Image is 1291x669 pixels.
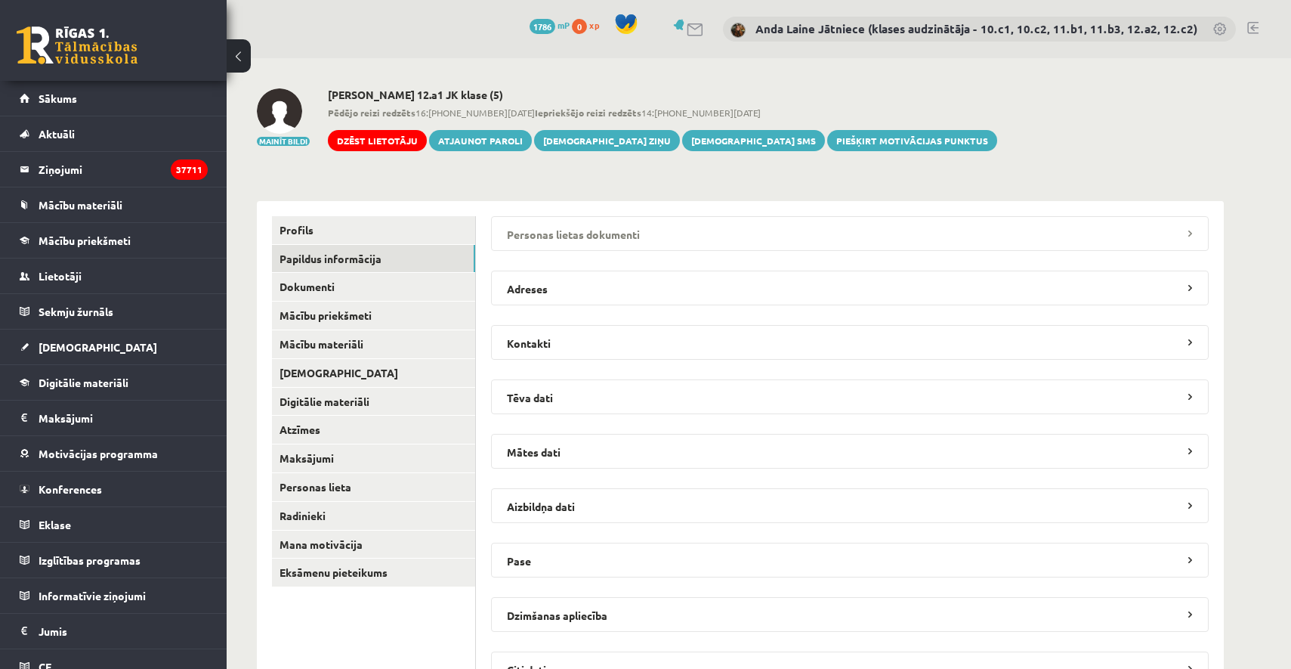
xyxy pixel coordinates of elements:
[39,152,208,187] legend: Ziņojumi
[328,107,415,119] b: Pēdējo reizi redzēts
[557,19,570,31] span: mP
[491,325,1209,360] legend: Kontakti
[272,302,475,330] a: Mācību priekšmeti
[535,107,641,119] b: Iepriekšējo reizi redzēts
[572,19,607,31] a: 0 xp
[39,269,82,283] span: Lietotāji
[272,245,475,273] a: Papildus informācija
[272,273,475,301] a: Dokumenti
[20,223,208,258] a: Mācību priekšmeti
[39,127,75,141] span: Aktuāli
[171,160,208,180] i: 37711
[39,234,131,247] span: Mācību priekšmeti
[20,81,208,116] a: Sākums
[491,488,1209,523] legend: Aizbildņa dati
[272,216,475,244] a: Profils
[730,23,746,38] img: Anda Laine Jātniece (klases audzinātāja - 10.c1, 10.c2, 11.b1, 11.b3, 12.a2, 12.c2)
[534,130,680,151] a: [DEMOGRAPHIC_DATA] ziņu
[20,401,208,435] a: Maksājumi
[272,559,475,587] a: Eksāmenu pieteikums
[491,434,1209,469] legend: Mātes dati
[39,482,102,496] span: Konferences
[20,507,208,542] a: Eklase
[39,553,141,567] span: Izglītības programas
[328,106,997,119] span: 16:[PHONE_NUMBER][DATE] 14:[PHONE_NUMBER][DATE]
[20,330,208,364] a: [DEMOGRAPHIC_DATA]
[39,198,122,212] span: Mācību materiāli
[39,401,208,435] legend: Maksājumi
[20,294,208,329] a: Sekmju žurnāls
[328,88,997,101] h2: [PERSON_NAME] 12.a1 JK klase (5)
[272,531,475,559] a: Mana motivācija
[328,130,427,151] a: Dzēst lietotāju
[589,19,599,31] span: xp
[827,130,997,151] a: Piešķirt motivācijas punktus
[257,88,302,134] img: Ilze Everte
[272,359,475,387] a: [DEMOGRAPHIC_DATA]
[272,330,475,358] a: Mācību materiāli
[20,187,208,222] a: Mācību materiāli
[39,305,113,318] span: Sekmju žurnāls
[530,19,555,34] span: 1786
[491,543,1209,578] legend: Pase
[20,365,208,400] a: Digitālie materiāli
[272,473,475,501] a: Personas lieta
[572,19,587,34] span: 0
[429,130,532,151] a: Atjaunot paroli
[20,116,208,151] a: Aktuāli
[39,447,158,460] span: Motivācijas programma
[20,614,208,649] a: Jumis
[530,19,570,31] a: 1786 mP
[39,518,71,531] span: Eklase
[257,137,310,146] button: Mainīt bildi
[20,152,208,187] a: Ziņojumi37711
[491,271,1209,305] legend: Adreses
[20,472,208,506] a: Konferences
[20,543,208,578] a: Izglītības programas
[682,130,825,151] a: [DEMOGRAPHIC_DATA] SMS
[755,21,1197,36] a: Anda Laine Jātniece (klases audzinātāja - 10.c1, 10.c2, 11.b1, 11.b3, 12.a2, 12.c2)
[20,259,208,293] a: Lietotāji
[272,502,475,530] a: Radinieki
[272,444,475,472] a: Maksājumi
[272,388,475,416] a: Digitālie materiāli
[39,91,77,105] span: Sākums
[39,589,146,602] span: Informatīvie ziņojumi
[491,597,1209,632] legend: Dzimšanas apliecība
[272,416,475,444] a: Atzīmes
[17,26,137,64] a: Rīgas 1. Tālmācības vidusskola
[491,379,1209,414] legend: Tēva dati
[20,578,208,613] a: Informatīvie ziņojumi
[39,376,128,389] span: Digitālie materiāli
[491,216,1209,251] legend: Personas lietas dokumenti
[39,340,157,354] span: [DEMOGRAPHIC_DATA]
[39,624,67,638] span: Jumis
[20,436,208,471] a: Motivācijas programma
